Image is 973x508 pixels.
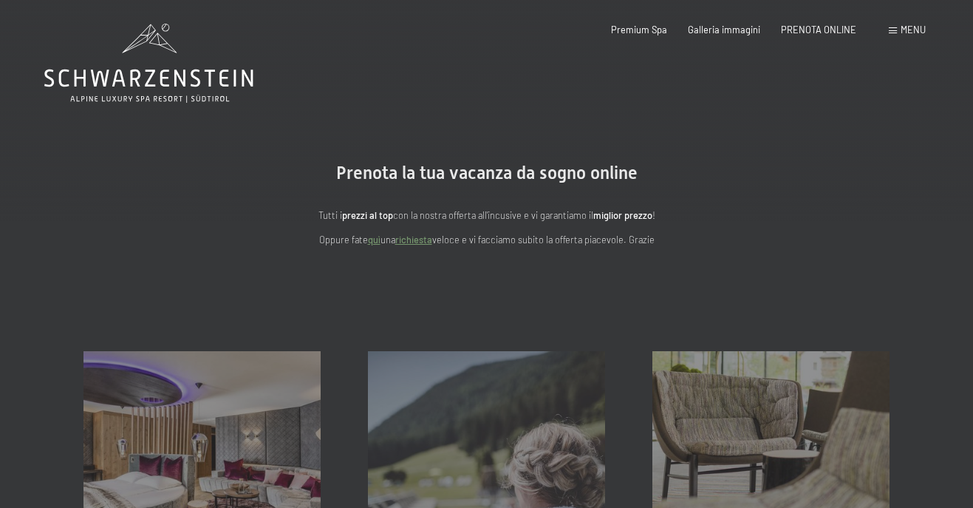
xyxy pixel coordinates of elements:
a: quì [368,234,380,245]
strong: miglior prezzo [593,209,652,221]
a: PRENOTA ONLINE [781,24,856,35]
p: Oppure fate una veloce e vi facciamo subito la offerta piacevole. Grazie [191,232,782,247]
strong: prezzi al top [342,209,393,221]
span: Menu [901,24,926,35]
a: richiesta [395,234,432,245]
p: Tutti i con la nostra offerta all'incusive e vi garantiamo il ! [191,208,782,223]
span: Prenota la tua vacanza da sogno online [336,163,638,183]
a: Premium Spa [611,24,667,35]
a: Galleria immagini [688,24,760,35]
